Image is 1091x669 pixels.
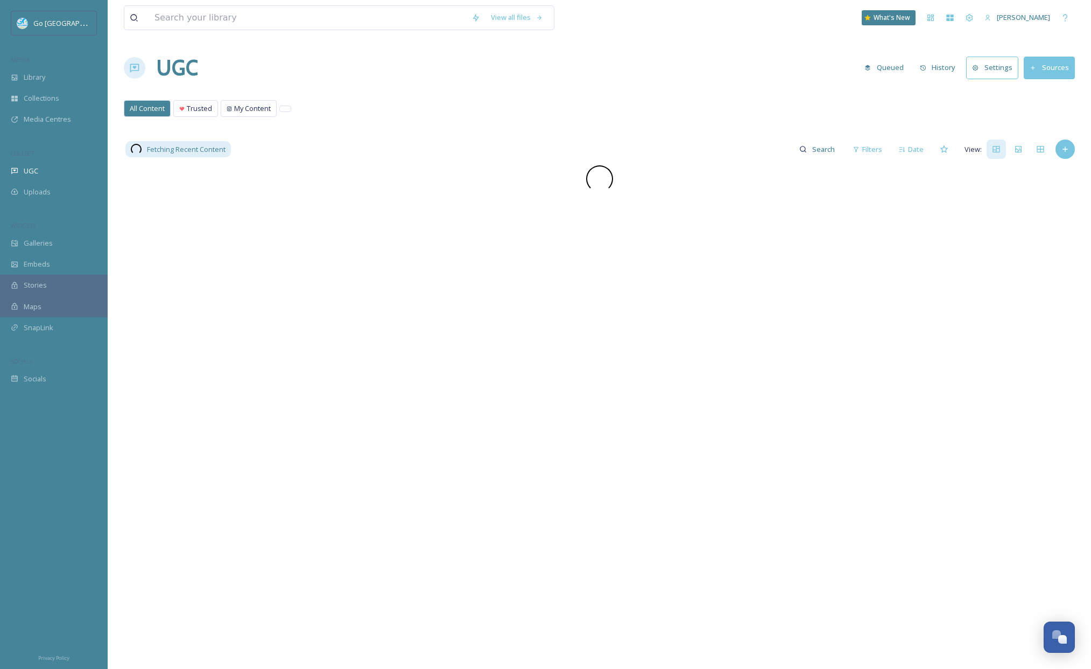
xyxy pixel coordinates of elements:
span: COLLECT [11,149,34,157]
span: Privacy Policy [38,654,69,661]
span: WIDGETS [11,221,36,229]
span: Stories [24,280,47,290]
span: Filters [862,144,882,155]
input: Search your library [149,6,466,30]
span: View: [965,144,982,155]
span: Embeds [24,259,50,269]
span: UGC [24,166,38,176]
span: Socials [24,374,46,384]
span: [PERSON_NAME] [997,12,1050,22]
span: All Content [130,103,165,114]
span: Collections [24,93,59,103]
img: GoGreatLogo_MISkies_RegionalTrails%20%281%29.png [17,18,28,29]
span: My Content [234,103,271,114]
a: What's New [862,10,916,25]
input: Search [807,138,842,160]
span: Maps [24,302,41,312]
span: Media Centres [24,114,71,124]
a: Queued [859,57,914,78]
a: Settings [966,57,1024,79]
span: Library [24,72,45,82]
button: History [914,57,961,78]
a: View all files [485,7,548,28]
a: UGC [156,52,198,84]
span: Go [GEOGRAPHIC_DATA] [33,18,113,28]
span: SnapLink [24,323,53,333]
span: Trusted [187,103,212,114]
span: Galleries [24,238,53,248]
span: Uploads [24,187,51,197]
span: SOCIALS [11,357,32,365]
button: Open Chat [1044,622,1075,653]
button: Settings [966,57,1018,79]
span: MEDIA [11,55,30,64]
span: Fetching Recent Content [147,144,226,155]
a: Privacy Policy [38,651,69,664]
span: Date [908,144,924,155]
button: Sources [1024,57,1075,79]
button: Queued [859,57,909,78]
a: [PERSON_NAME] [979,7,1055,28]
a: History [914,57,967,78]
